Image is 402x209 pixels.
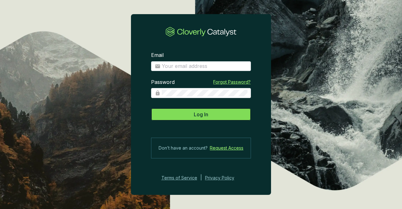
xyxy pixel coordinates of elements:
a: Privacy Policy [205,174,243,182]
a: Forgot Password? [213,79,251,85]
a: Request Access [210,144,243,152]
button: Log In [151,108,251,121]
label: Password [151,79,175,86]
span: Don’t have an account? [159,144,208,152]
a: Terms of Service [160,174,197,182]
label: Email [151,52,164,59]
div: | [200,174,202,182]
span: Log In [194,111,208,118]
input: Email [162,63,247,70]
input: Password [162,90,247,96]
